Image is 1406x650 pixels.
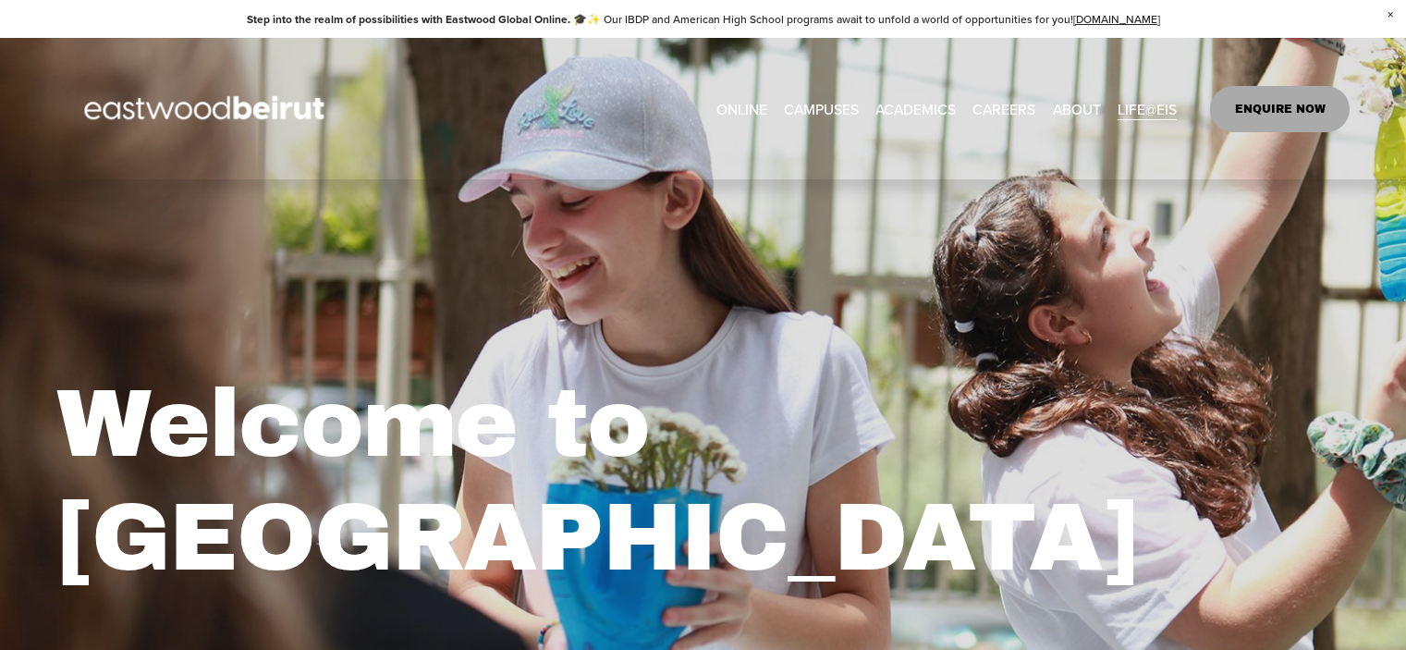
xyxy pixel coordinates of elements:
[1073,11,1160,27] a: [DOMAIN_NAME]
[1118,94,1177,123] a: folder dropdown
[875,94,956,123] a: folder dropdown
[56,367,1241,596] h1: Welcome to [GEOGRAPHIC_DATA]
[784,94,859,123] a: folder dropdown
[784,96,859,122] span: CAMPUSES
[56,62,358,156] img: EastwoodIS Global Site
[1118,96,1177,122] span: LIFE@EIS
[1053,94,1101,123] a: folder dropdown
[972,94,1035,123] a: CAREERS
[1210,86,1350,132] a: ENQUIRE NOW
[1053,96,1101,122] span: ABOUT
[716,94,767,123] a: ONLINE
[875,96,956,122] span: ACADEMICS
